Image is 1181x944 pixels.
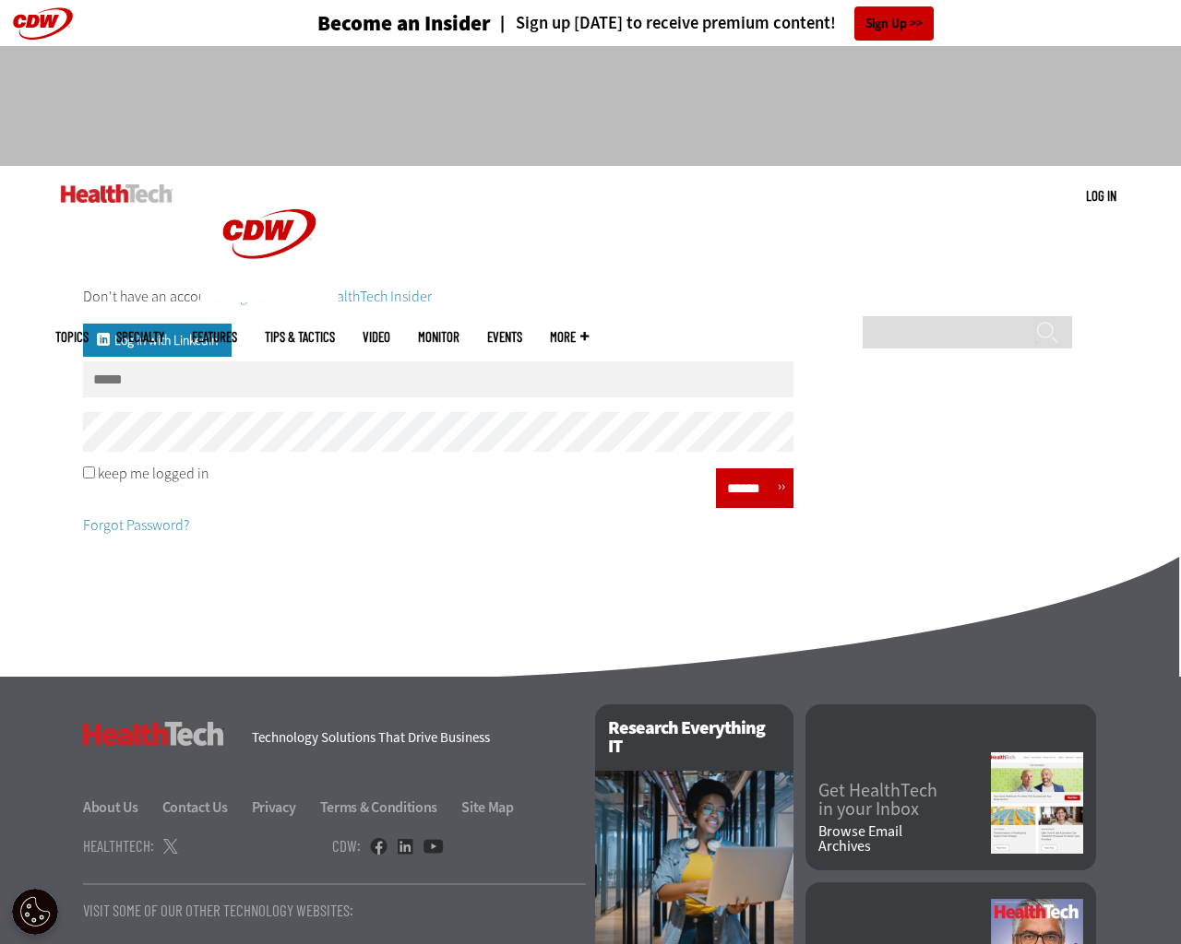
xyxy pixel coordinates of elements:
[491,15,836,32] a: Sign up [DATE] to receive premium content!
[255,65,926,147] iframe: advertisement
[487,330,522,344] a: Events
[320,797,459,817] a: Terms & Conditions
[332,838,361,854] h4: CDW:
[83,797,160,817] a: About Us
[1086,187,1116,204] a: Log in
[55,330,89,344] span: Topics
[252,797,317,817] a: Privacy
[818,824,991,854] a: Browse EmailArchives
[192,330,237,344] a: Features
[248,13,491,34] a: Become an Insider
[162,797,249,817] a: Contact Us
[200,166,339,302] img: Home
[991,752,1083,854] img: newsletter screenshot
[116,330,164,344] span: Specialty
[550,330,589,344] span: More
[12,889,58,935] button: Open Preferences
[200,288,339,307] a: CDW
[83,515,189,535] a: Forgot Password?
[363,330,390,344] a: Video
[595,704,793,771] h2: Research Everything IT
[461,797,514,817] a: Site Map
[252,731,572,745] h4: Technology Solutions That Drive Business
[83,903,586,918] p: Visit Some Of Our Other Technology Websites:
[12,889,58,935] div: Cookie Settings
[854,6,934,41] a: Sign Up
[61,184,173,203] img: Home
[818,782,991,819] a: Get HealthTechin your Inbox
[317,13,491,34] h3: Become an Insider
[83,838,154,854] h4: HealthTech:
[265,330,335,344] a: Tips & Tactics
[83,722,224,746] h3: HealthTech
[1086,186,1116,206] div: User menu
[418,330,459,344] a: MonITor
